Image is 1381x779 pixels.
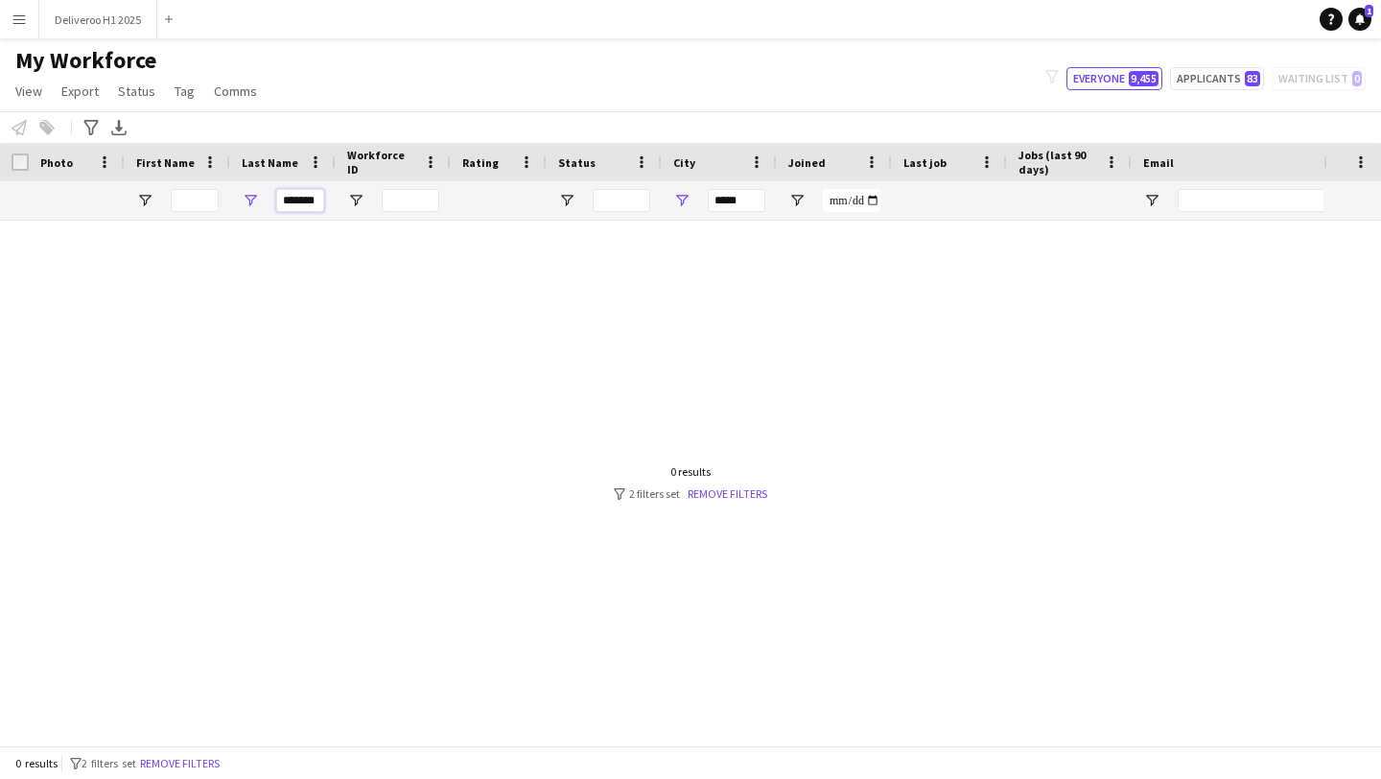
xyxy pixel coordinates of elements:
span: Email [1143,155,1174,170]
a: Comms [206,79,265,104]
span: First Name [136,155,195,170]
span: Joined [788,155,826,170]
a: Tag [167,79,202,104]
button: Applicants83 [1170,67,1264,90]
button: Everyone9,455 [1066,67,1162,90]
span: Workforce ID [347,148,416,177]
span: 83 [1245,71,1260,86]
span: Comms [214,83,257,100]
a: View [8,79,50,104]
a: Export [54,79,106,104]
app-action-btn: Export XLSX [107,116,130,139]
button: Open Filter Menu [673,192,690,209]
span: Photo [40,155,73,170]
button: Open Filter Menu [136,192,153,209]
a: 1 [1348,8,1371,31]
input: Last Name Filter Input [276,189,324,212]
button: Open Filter Menu [242,192,259,209]
span: Last job [903,155,947,170]
span: Jobs (last 90 days) [1018,148,1097,177]
a: Status [110,79,163,104]
span: My Workforce [15,46,156,75]
button: Open Filter Menu [1143,192,1160,209]
a: Remove filters [688,486,767,501]
span: Last Name [242,155,298,170]
button: Remove filters [136,753,223,774]
span: Status [558,155,596,170]
input: Workforce ID Filter Input [382,189,439,212]
div: 2 filters set [614,486,767,501]
span: View [15,83,42,100]
div: 0 results [614,464,767,479]
button: Open Filter Menu [558,192,575,209]
input: Joined Filter Input [823,189,880,212]
span: Export [61,83,99,100]
span: 1 [1365,5,1373,17]
span: 9,455 [1129,71,1159,86]
input: First Name Filter Input [171,189,219,212]
button: Deliveroo H1 2025 [39,1,157,38]
span: 2 filters set [82,756,136,770]
button: Open Filter Menu [788,192,806,209]
input: Status Filter Input [593,189,650,212]
span: Status [118,83,155,100]
input: Column with Header Selection [12,153,29,171]
span: Tag [175,83,195,100]
button: Open Filter Menu [347,192,364,209]
span: Rating [462,155,499,170]
app-action-btn: Advanced filters [80,116,103,139]
span: City [673,155,695,170]
input: City Filter Input [708,189,765,212]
